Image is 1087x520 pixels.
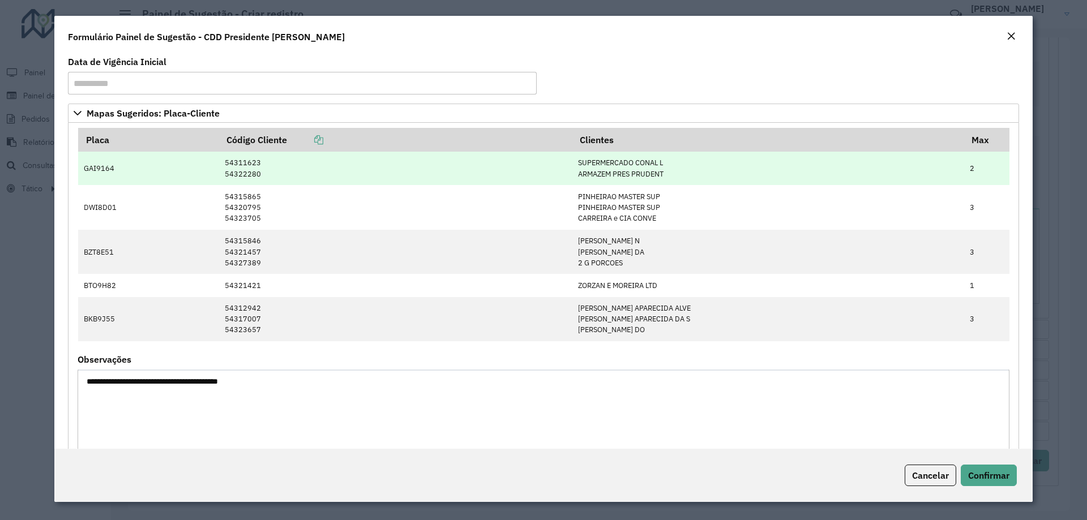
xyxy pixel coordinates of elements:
button: Confirmar [961,465,1017,486]
td: 54315846 54321457 54327389 [219,230,572,274]
a: Mapas Sugeridos: Placa-Cliente [68,104,1019,123]
th: Max [964,128,1009,152]
td: 54311623 54322280 [219,152,572,185]
td: 3 [964,185,1009,230]
h4: Formulário Painel de Sugestão - CDD Presidente [PERSON_NAME] [68,30,345,44]
td: 3 [964,297,1009,342]
td: BKB9J55 [78,297,219,342]
th: Código Cliente [219,128,572,152]
td: 2 [964,152,1009,185]
td: DWI8D01 [78,185,219,230]
td: 1 [964,274,1009,296]
button: Cancelar [905,465,956,486]
button: Close [1003,29,1019,44]
label: Observações [78,353,131,366]
div: Mapas Sugeridos: Placa-Cliente [68,123,1019,480]
td: BTO9H82 [78,274,219,296]
a: Copiar [287,134,323,145]
span: Mapas Sugeridos: Placa-Cliente [87,109,220,118]
td: 54312942 54317007 54323657 [219,297,572,342]
td: PINHEIRAO MASTER SUP PINHEIRAO MASTER SUP CARREIRA e CIA CONVE [572,185,964,230]
th: Clientes [572,128,964,152]
td: SUPERMERCADO CONAL L ARMAZEM PRES PRUDENT [572,152,964,185]
td: 54321421 [219,274,572,296]
td: GAI9164 [78,152,219,185]
td: [PERSON_NAME] APARECIDA ALVE [PERSON_NAME] APARECIDA DA S [PERSON_NAME] DO [572,297,964,342]
td: [PERSON_NAME] N [PERSON_NAME] DA 2 G PORCOES [572,230,964,274]
td: 54315865 54320795 54323705 [219,185,572,230]
span: Confirmar [968,470,1009,481]
td: BZT8E51 [78,230,219,274]
label: Data de Vigência Inicial [68,55,166,68]
span: Cancelar [912,470,949,481]
td: 3 [964,230,1009,274]
td: ZORZAN E MOREIRA LTD [572,274,964,296]
em: Fechar [1007,32,1016,41]
th: Placa [78,128,219,152]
